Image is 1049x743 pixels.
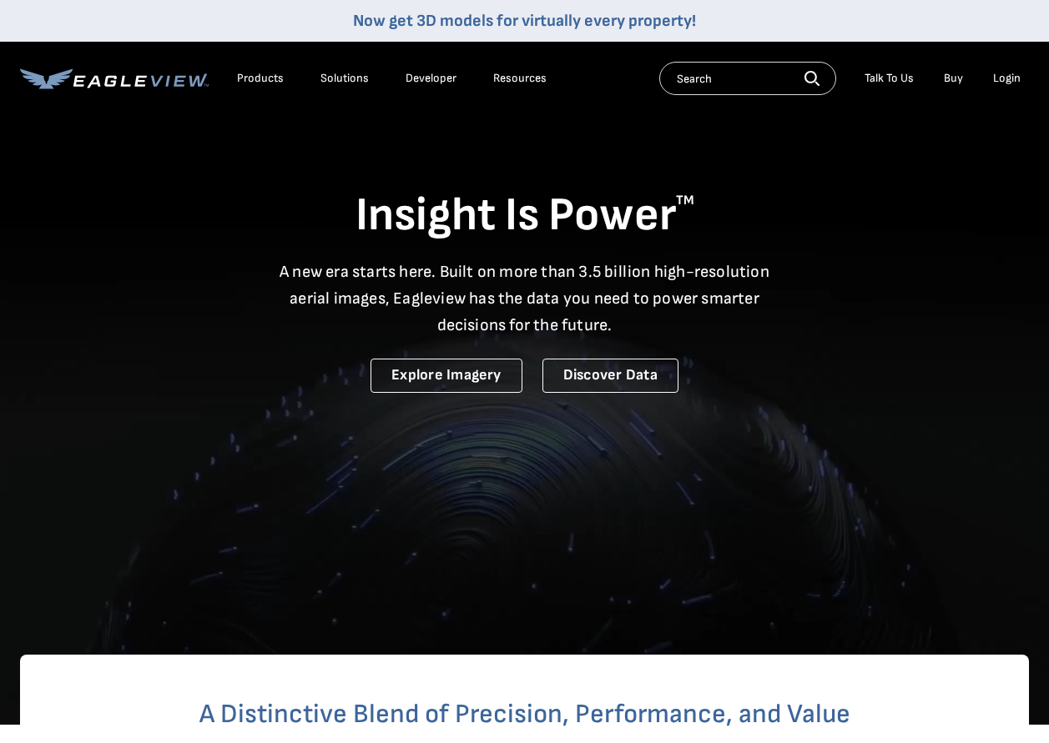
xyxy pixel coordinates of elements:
a: Discover Data [542,359,678,393]
a: Developer [406,71,456,86]
a: Now get 3D models for virtually every property! [353,11,696,31]
a: Buy [944,71,963,86]
div: Solutions [320,71,369,86]
h1: Insight Is Power [20,187,1029,245]
div: Products [237,71,284,86]
input: Search [659,62,836,95]
div: Talk To Us [865,71,914,86]
sup: TM [676,193,694,208]
p: A new era starts here. Built on more than 3.5 billion high-resolution aerial images, Eagleview ha... [270,259,780,339]
div: Login [993,71,1021,86]
div: Resources [493,71,547,86]
a: Explore Imagery [371,359,522,393]
h2: A Distinctive Blend of Precision, Performance, and Value [87,701,962,728]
